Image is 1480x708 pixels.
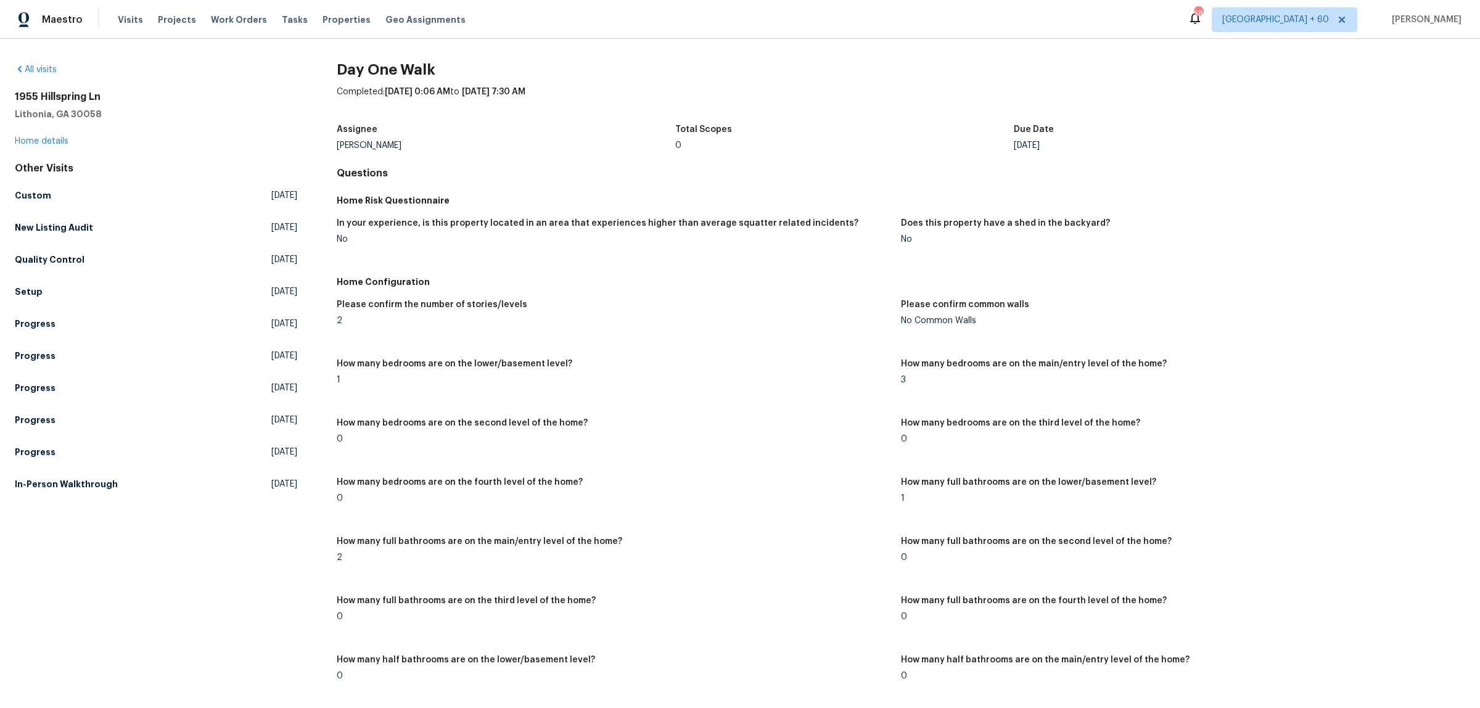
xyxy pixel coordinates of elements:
[15,221,93,234] h5: New Listing Audit
[337,612,891,621] div: 0
[211,14,267,26] span: Work Orders
[337,125,377,134] h5: Assignee
[42,14,83,26] span: Maestro
[271,318,297,330] span: [DATE]
[271,189,297,202] span: [DATE]
[901,672,1455,680] div: 0
[901,316,1455,325] div: No Common Walls
[1014,125,1054,134] h5: Due Date
[337,235,891,244] div: No
[337,167,1465,179] h4: Questions
[15,216,297,239] a: New Listing Audit[DATE]
[15,286,43,298] h5: Setup
[15,253,84,266] h5: Quality Control
[901,376,1455,384] div: 3
[337,219,858,228] h5: In your experience, is this property located in an area that experiences higher than average squa...
[15,441,297,463] a: Progress[DATE]
[271,253,297,266] span: [DATE]
[337,537,622,546] h5: How many full bathrooms are on the main/entry level of the home?
[901,360,1167,368] h5: How many bedrooms are on the main/entry level of the home?
[15,91,297,103] h2: 1955 Hillspring Ln
[15,318,55,330] h5: Progress
[337,194,1465,207] h5: Home Risk Questionnaire
[337,86,1465,118] div: Completed: to
[901,656,1190,664] h5: How many half bathrooms are on the main/entry level of the home?
[337,435,891,443] div: 0
[901,537,1172,546] h5: How many full bathrooms are on the second level of the home?
[15,473,297,495] a: In-Person Walkthrough[DATE]
[337,276,1465,288] h5: Home Configuration
[337,672,891,680] div: 0
[385,88,450,96] span: [DATE] 0:06 AM
[1194,7,1202,20] div: 581
[901,300,1029,309] h5: Please confirm common walls
[901,435,1455,443] div: 0
[271,221,297,234] span: [DATE]
[15,350,55,362] h5: Progress
[15,382,55,394] h5: Progress
[901,553,1455,562] div: 0
[337,64,1465,76] h2: Day One Walk
[15,281,297,303] a: Setup[DATE]
[901,219,1110,228] h5: Does this property have a shed in the backyard?
[15,249,297,271] a: Quality Control[DATE]
[337,141,675,150] div: [PERSON_NAME]
[337,376,891,384] div: 1
[337,596,596,605] h5: How many full bathrooms are on the third level of the home?
[158,14,196,26] span: Projects
[901,494,1455,503] div: 1
[675,141,1014,150] div: 0
[675,125,732,134] h5: Total Scopes
[1014,141,1352,150] div: [DATE]
[271,286,297,298] span: [DATE]
[1222,14,1329,26] span: [GEOGRAPHIC_DATA] + 60
[337,656,595,664] h5: How many half bathrooms are on the lower/basement level?
[15,162,297,175] div: Other Visits
[282,15,308,24] span: Tasks
[15,189,51,202] h5: Custom
[901,235,1455,244] div: No
[901,478,1156,487] h5: How many full bathrooms are on the lower/basement level?
[118,14,143,26] span: Visits
[462,88,525,96] span: [DATE] 7:30 AM
[15,446,55,458] h5: Progress
[385,14,466,26] span: Geo Assignments
[901,419,1140,427] h5: How many bedrooms are on the third level of the home?
[337,360,572,368] h5: How many bedrooms are on the lower/basement level?
[15,478,118,490] h5: In-Person Walkthrough
[901,612,1455,621] div: 0
[15,313,297,335] a: Progress[DATE]
[337,419,588,427] h5: How many bedrooms are on the second level of the home?
[271,446,297,458] span: [DATE]
[15,184,297,207] a: Custom[DATE]
[337,478,583,487] h5: How many bedrooms are on the fourth level of the home?
[15,377,297,399] a: Progress[DATE]
[271,350,297,362] span: [DATE]
[901,596,1167,605] h5: How many full bathrooms are on the fourth level of the home?
[271,478,297,490] span: [DATE]
[15,137,68,146] a: Home details
[15,409,297,431] a: Progress[DATE]
[15,65,57,74] a: All visits
[15,108,297,120] h5: Lithonia, GA 30058
[337,553,891,562] div: 2
[337,316,891,325] div: 2
[323,14,371,26] span: Properties
[15,414,55,426] h5: Progress
[271,414,297,426] span: [DATE]
[337,300,527,309] h5: Please confirm the number of stories/levels
[337,494,891,503] div: 0
[1387,14,1461,26] span: [PERSON_NAME]
[15,345,297,367] a: Progress[DATE]
[271,382,297,394] span: [DATE]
